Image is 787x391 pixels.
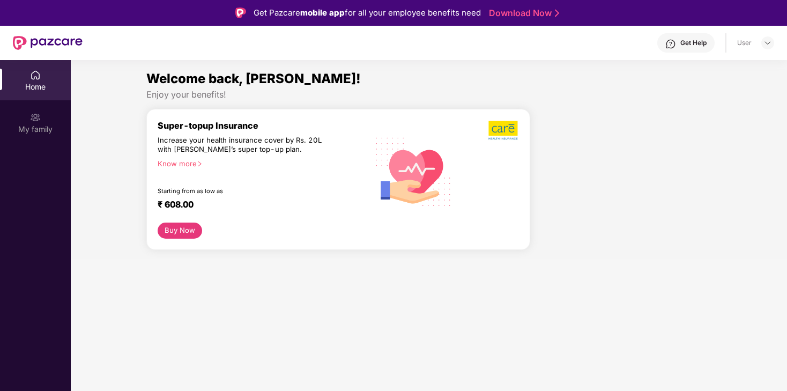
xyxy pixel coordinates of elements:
div: Increase your health insurance cover by Rs. 20L with [PERSON_NAME]’s super top-up plan. [158,136,322,154]
img: svg+xml;base64,PHN2ZyBpZD0iRHJvcGRvd24tMzJ4MzIiIHhtbG5zPSJodHRwOi8vd3d3LnczLm9yZy8yMDAwL3N2ZyIgd2... [763,39,772,47]
a: Download Now [489,8,556,19]
img: svg+xml;base64,PHN2ZyBpZD0iSGVscC0zMngzMiIgeG1sbnM9Imh0dHA6Ly93d3cudzMub3JnLzIwMDAvc3ZnIiB3aWR0aD... [665,39,676,49]
img: svg+xml;base64,PHN2ZyB3aWR0aD0iMjAiIGhlaWdodD0iMjAiIHZpZXdCb3g9IjAgMCAyMCAyMCIgZmlsbD0ibm9uZSIgeG... [30,112,41,123]
img: b5dec4f62d2307b9de63beb79f102df3.png [488,120,519,141]
span: right [197,161,203,167]
strong: mobile app [300,8,345,18]
img: svg+xml;base64,PHN2ZyB4bWxucz0iaHR0cDovL3d3dy53My5vcmcvMjAwMC9zdmciIHhtbG5zOnhsaW5rPSJodHRwOi8vd3... [368,125,459,217]
div: User [737,39,752,47]
span: Welcome back, [PERSON_NAME]! [146,71,361,86]
div: Get Help [680,39,707,47]
div: ₹ 608.00 [158,199,358,212]
div: Super-topup Insurance [158,120,368,131]
img: Logo [235,8,246,18]
img: Stroke [555,8,559,19]
img: New Pazcare Logo [13,36,83,50]
div: Starting from as low as [158,187,323,195]
button: Buy Now [158,223,202,239]
div: Enjoy your benefits! [146,89,711,100]
div: Know more [158,159,362,167]
img: svg+xml;base64,PHN2ZyBpZD0iSG9tZSIgeG1sbnM9Imh0dHA6Ly93d3cudzMub3JnLzIwMDAvc3ZnIiB3aWR0aD0iMjAiIG... [30,70,41,80]
div: Get Pazcare for all your employee benefits need [254,6,481,19]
